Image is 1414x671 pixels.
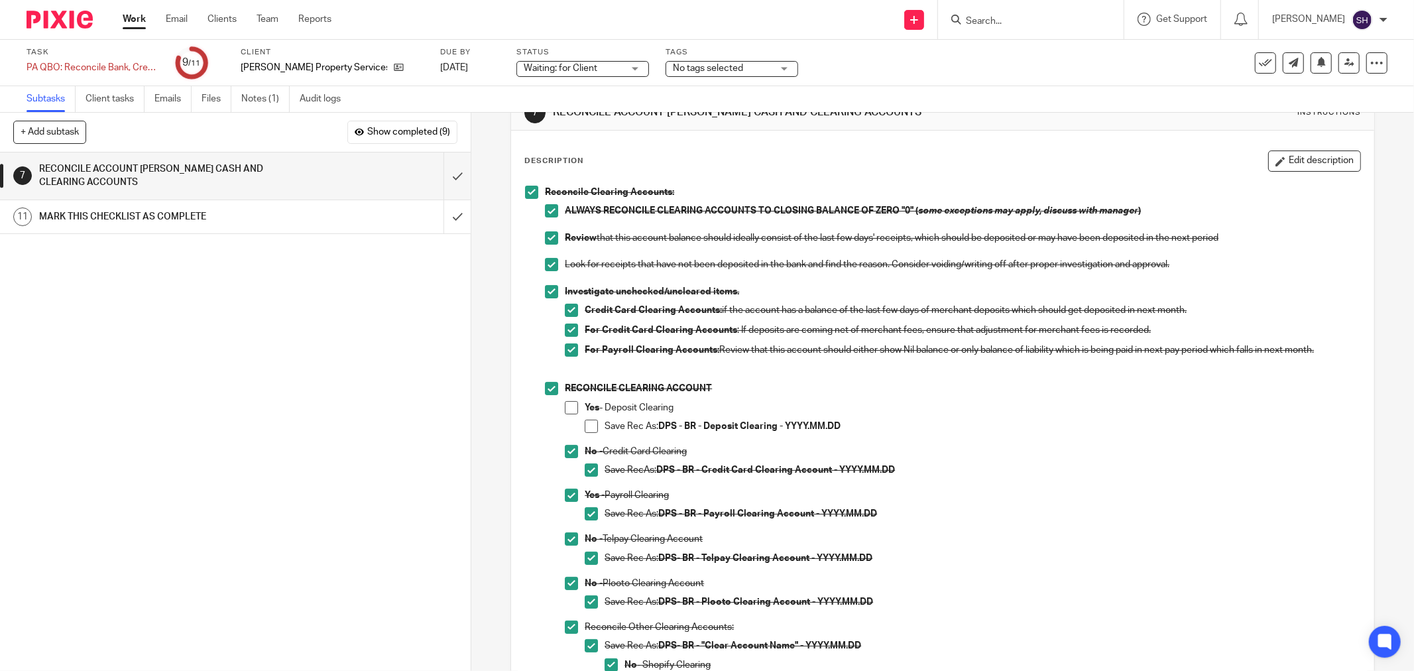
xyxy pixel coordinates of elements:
p: Payroll Clearing [585,489,1360,502]
a: Team [257,13,278,26]
strong: Investigate unchecked/uncleared items. [565,287,739,296]
span: No tags selected [673,64,743,73]
strong: DPS - BR - Payroll Clearing Account - YYYY.MM.DD [658,509,877,518]
p: Save Rec As: [605,507,1360,520]
p: : If deposits are coming net of merchant fees, ensure that adjustment for merchant fees is recorded. [585,324,1360,337]
strong: Review [565,233,597,243]
p: Save Rec As: [605,595,1360,609]
button: + Add subtask [13,121,86,143]
strong: RECONCILE CLEARING ACCOUNT [565,384,712,393]
p: Save Rec As: [605,552,1360,565]
p: Review that this account should either show Nil balance or only balance of liability which is bei... [585,343,1360,357]
span: Waiting: for Client [524,64,597,73]
a: Audit logs [300,86,351,112]
strong: DPS- BR - Plooto Clearing Account - YYYY.MM.DD [658,597,873,607]
p: if the account has a balance of the last few days of merchant deposits which should get deposited... [585,304,1360,317]
p: - Deposit Clearing [585,401,1360,414]
div: 11 [13,208,32,226]
strong: No - [585,447,603,456]
em: some exceptions may apply, discuss with manager [918,206,1138,215]
span: [DATE] [440,63,468,72]
p: Reconcile Other Clearing Accounts: [585,621,1360,634]
strong: No [624,660,637,670]
p: [PERSON_NAME] Property Services Inc. [241,61,387,74]
button: Show completed (9) [347,121,457,143]
a: Files [202,86,231,112]
h1: RECONCILE ACCOUNT [PERSON_NAME] CASH AND CLEARING ACCOUNTS [553,105,971,119]
p: Save RecAs: [605,463,1360,477]
label: Task [27,47,159,58]
strong: For Payroll Clearing Accounts: [585,345,719,355]
div: 9 [183,55,201,70]
p: Description [524,156,583,166]
p: that this account balance should ideally consist of the last few days' receipts, which should be ... [565,231,1360,245]
a: Email [166,13,188,26]
p: Save Rec As: [605,639,1360,652]
strong: Credit Card Clearing Accounts: [585,306,722,315]
strong: DPS- BR - "Clear Account Name" - YYYY.MM.DD [658,641,861,650]
h1: MARK THIS CHECKLIST AS COMPLETE [39,207,300,227]
h1: RECONCILE ACCOUNT [PERSON_NAME] CASH AND CLEARING ACCOUNTS [39,159,300,193]
p: Save Rec As: [605,420,1360,433]
label: Client [241,47,424,58]
a: Reports [298,13,331,26]
strong: DPS - BR - Deposit Clearing - YYYY.MM.DD [658,422,841,431]
label: Tags [666,47,798,58]
div: Instructions [1297,107,1361,118]
img: svg%3E [1352,9,1373,30]
div: 7 [524,102,546,123]
input: Search [965,16,1084,28]
button: Edit description [1268,151,1361,172]
strong: Yes - [585,491,605,500]
p: Telpay Clearing Account [585,532,1360,546]
strong: ALWAYS RECONCILE CLEARING ACCOUNTS TO CLOSING BALANCE OF ZERO "0" ( ) [565,206,1141,215]
a: Clients [207,13,237,26]
label: Due by [440,47,500,58]
span: Get Support [1156,15,1207,24]
p: Look for receipts that have not been deposited in the bank and find the reason. Consider voiding/... [565,258,1360,271]
a: Subtasks [27,86,76,112]
strong: DPS - BR - Credit Card Clearing Account - YYYY.MM.DD [656,465,895,475]
strong: Reconcile Clearing Accounts: [545,188,674,197]
p: Credit Card Clearing [585,445,1360,458]
span: Show completed (9) [367,127,450,138]
strong: No - [585,579,603,588]
a: Work [123,13,146,26]
strong: Yes [585,403,599,412]
div: PA QBO: Reconcile Bank, Credit Card and Clearing [27,61,159,74]
small: /11 [189,60,201,67]
p: Plooto Clearing Account [585,577,1360,590]
strong: No - [585,534,603,544]
strong: For Credit Card Clearing Accounts [585,326,737,335]
label: Status [516,47,649,58]
p: [PERSON_NAME] [1272,13,1345,26]
div: 7 [13,166,32,185]
img: Pixie [27,11,93,29]
a: Client tasks [86,86,145,112]
a: Notes (1) [241,86,290,112]
a: Emails [154,86,192,112]
strong: DPS- BR - Telpay Clearing Account - YYYY.MM.DD [658,554,872,563]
